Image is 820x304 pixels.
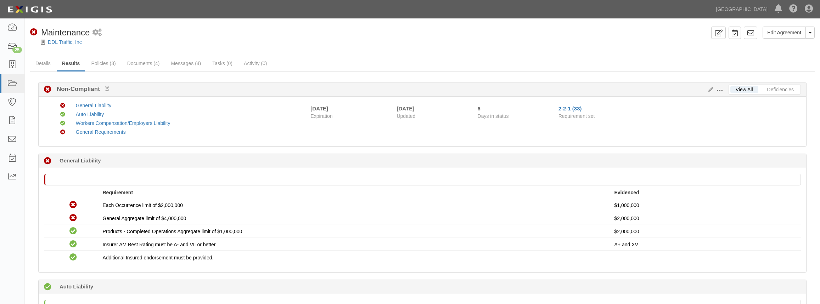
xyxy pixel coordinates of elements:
[76,111,104,117] a: Auto Liability
[614,190,639,195] strong: Evidenced
[12,47,22,53] div: 25
[69,201,77,209] i: Non-Compliant
[706,87,713,92] a: Edit Results
[60,112,65,117] i: Compliant
[614,241,796,248] p: A+ and XV
[76,103,111,108] a: General Liability
[86,56,121,70] a: Policies (3)
[60,157,101,164] b: General Liability
[41,28,90,37] span: Maintenance
[103,242,216,247] span: Insurer AM Best Rating must be A- and VII or better
[92,29,102,36] i: 4 scheduled workflows
[69,214,77,222] i: Non-Compliant
[103,202,183,208] span: Each Occurrence limit of $2,000,000
[558,113,595,119] span: Requirement set
[614,228,796,235] p: $2,000,000
[103,190,133,195] strong: Requirement
[105,86,109,92] small: Pending Review
[60,121,65,126] i: Compliant
[558,105,582,111] a: 2-2-1 (33)
[712,2,771,16] a: [GEOGRAPHIC_DATA]
[60,130,65,135] i: Non-Compliant
[76,120,170,126] a: Workers Compensation/Employers Liability
[103,255,214,260] span: Additional Insured endorsement must be provided.
[30,27,90,39] div: Maintenance
[69,228,77,235] i: Compliant
[122,56,165,70] a: Documents (4)
[76,129,126,135] a: General Requirements
[30,56,56,70] a: Details
[730,86,758,93] a: View All
[614,215,796,222] p: $2,000,000
[51,85,109,93] b: Non-Compliant
[478,113,509,119] span: Days in status
[103,216,186,221] span: General Aggregate limit of $4,000,000
[789,5,798,13] i: Help Center - Complianz
[103,229,242,234] span: Products - Completed Operations Aggregate limit of $1,000,000
[44,283,51,291] i: Compliant 6 days (since 10/03/2025)
[57,56,85,71] a: Results
[5,3,54,16] img: logo-5460c22ac91f19d4615b14bd174203de0afe785f0fc80cf4dbbc73dc1793850b.png
[165,56,206,70] a: Messages (4)
[44,86,51,93] i: Non-Compliant
[762,86,799,93] a: Deficiencies
[30,29,38,36] i: Non-Compliant
[478,105,553,112] div: Since 10/03/2025
[397,105,467,112] div: [DATE]
[614,202,796,209] p: $1,000,000
[69,254,77,261] i: Compliant
[207,56,238,70] a: Tasks (0)
[69,241,77,248] i: Compliant
[60,103,65,108] i: Non-Compliant
[310,105,328,112] div: [DATE]
[44,157,51,165] i: Non-Compliant 6 days (since 10/03/2025)
[238,56,272,70] a: Activity (0)
[60,283,93,290] b: Auto Liability
[763,27,806,39] a: Edit Agreement
[310,113,391,120] span: Expiration
[397,113,415,119] span: Updated
[48,39,82,45] a: DDL Traffic, Inc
